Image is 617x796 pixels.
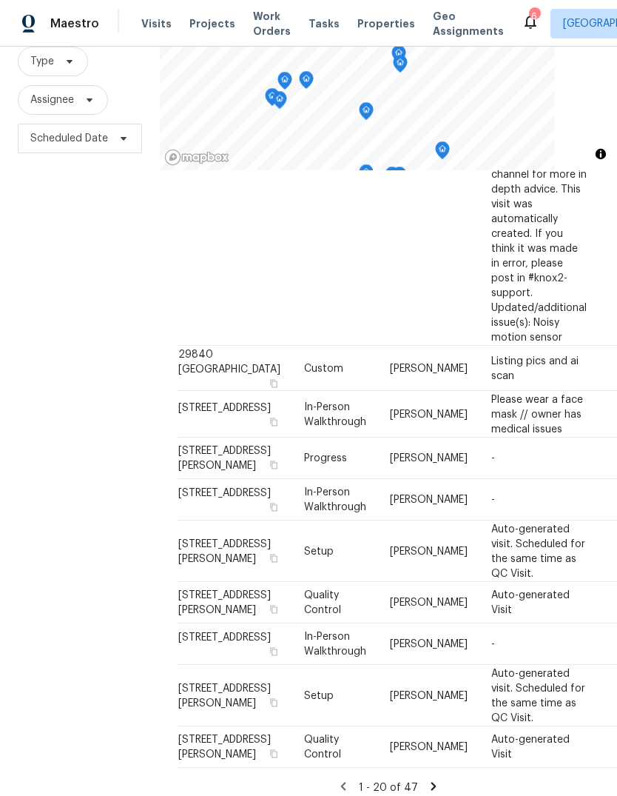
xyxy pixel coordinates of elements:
span: Custom [304,363,343,373]
span: [PERSON_NAME] [390,453,468,464]
span: [STREET_ADDRESS][PERSON_NAME] [178,590,271,615]
a: Mapbox homepage [164,149,229,166]
span: [STREET_ADDRESS][PERSON_NAME] [178,683,271,708]
span: Auto-generated Visit [491,735,570,760]
span: [PERSON_NAME] [390,363,468,373]
span: [PERSON_NAME] [390,598,468,608]
span: [STREET_ADDRESS] [178,402,271,412]
div: Map marker [393,55,408,78]
span: [STREET_ADDRESS] [178,632,271,643]
span: [PERSON_NAME] [390,690,468,700]
span: [PERSON_NAME] [390,639,468,649]
button: Copy Address [267,376,280,389]
span: Auto-generated visit. Scheduled for the same time as QC Visit. [491,524,585,578]
span: - [491,453,495,464]
button: Copy Address [267,458,280,472]
span: - [491,495,495,505]
div: Map marker [265,88,280,111]
span: In-Person Walkthrough [304,487,366,512]
span: Work Orders [253,9,291,39]
span: Geo Assignments [433,9,504,39]
div: Map marker [391,45,406,68]
div: Map marker [299,71,314,94]
span: [STREET_ADDRESS][PERSON_NAME] [178,538,271,563]
div: Map marker [359,164,374,187]
span: - [491,639,495,649]
button: Copy Address [267,695,280,709]
span: [PERSON_NAME] [390,409,468,419]
div: Map marker [277,72,292,95]
span: Setup [304,690,334,700]
div: Map marker [385,167,399,190]
div: Map marker [435,141,450,164]
span: [PERSON_NAME] [390,546,468,556]
span: Auto-generated Visit [491,590,570,615]
span: Scheduled Date [30,131,108,146]
button: Toggle attribution [592,145,610,163]
span: [PERSON_NAME] [390,742,468,752]
div: Map marker [272,91,287,114]
span: Type [30,54,54,69]
span: [STREET_ADDRESS][PERSON_NAME] [178,735,271,760]
span: Properties [357,16,415,31]
span: Please wear a face mask // owner has medical issues [491,394,583,434]
span: Quality Control [304,735,341,760]
div: 6 [529,9,539,24]
span: Setup [304,546,334,556]
button: Copy Address [267,645,280,658]
span: Listing pics and ai scan [491,355,579,381]
span: Auto-generated visit. Scheduled for the same time as QC Visit. [491,668,585,723]
button: Copy Address [267,415,280,428]
span: Quality Control [304,590,341,615]
button: Copy Address [267,551,280,564]
span: [STREET_ADDRESS] [178,488,271,498]
span: 1 - 20 of 47 [359,783,418,793]
span: [PERSON_NAME] [390,495,468,505]
button: Copy Address [267,747,280,760]
span: Visits [141,16,172,31]
span: Tasks [308,19,340,29]
span: 29840 [GEOGRAPHIC_DATA] [178,349,280,374]
span: Projects [189,16,235,31]
span: Assignee [30,93,74,107]
span: In-Person Walkthrough [304,632,366,657]
span: Progress [304,453,347,464]
button: Copy Address [267,501,280,514]
div: Map marker [392,167,407,190]
div: Map marker [359,102,374,125]
button: Copy Address [267,603,280,616]
span: In-Person Walkthrough [304,401,366,427]
span: [STREET_ADDRESS][PERSON_NAME] [178,446,271,471]
span: Toggle attribution [596,146,605,162]
span: Maestro [50,16,99,31]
